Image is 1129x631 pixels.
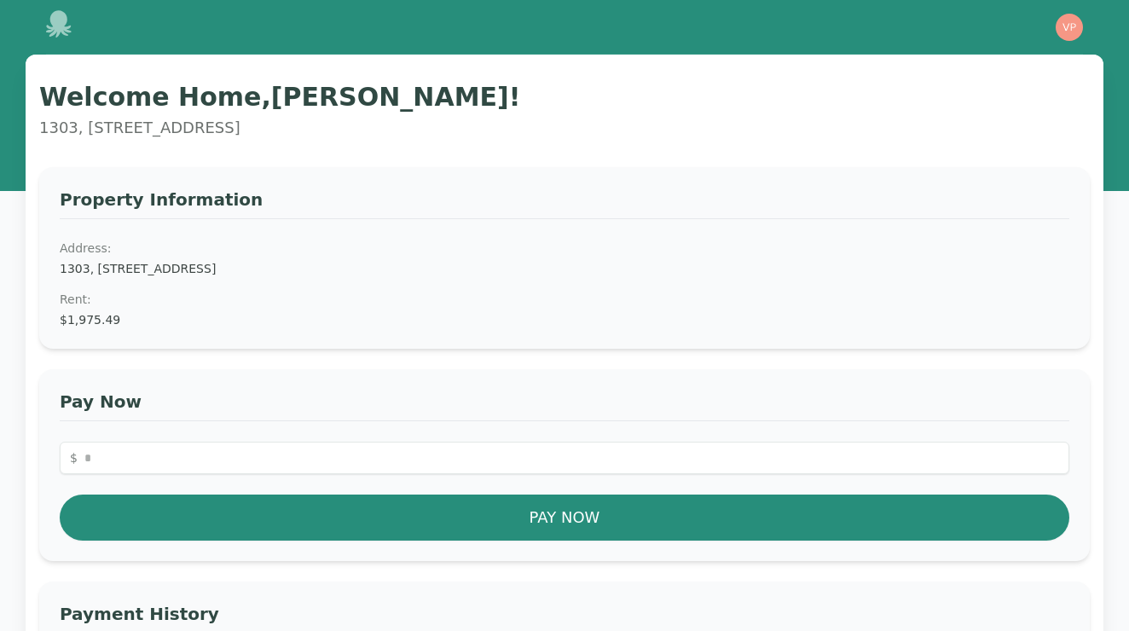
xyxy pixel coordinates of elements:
h3: Pay Now [60,390,1069,421]
dd: $1,975.49 [60,311,1069,328]
dd: 1303, [STREET_ADDRESS] [60,260,1069,277]
button: Pay Now [60,495,1069,541]
dt: Address: [60,240,1069,257]
h3: Property Information [60,188,1069,219]
h1: Welcome Home, [PERSON_NAME] ! [39,82,1090,113]
dt: Rent : [60,291,1069,308]
p: 1303, [STREET_ADDRESS] [39,116,1090,140]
